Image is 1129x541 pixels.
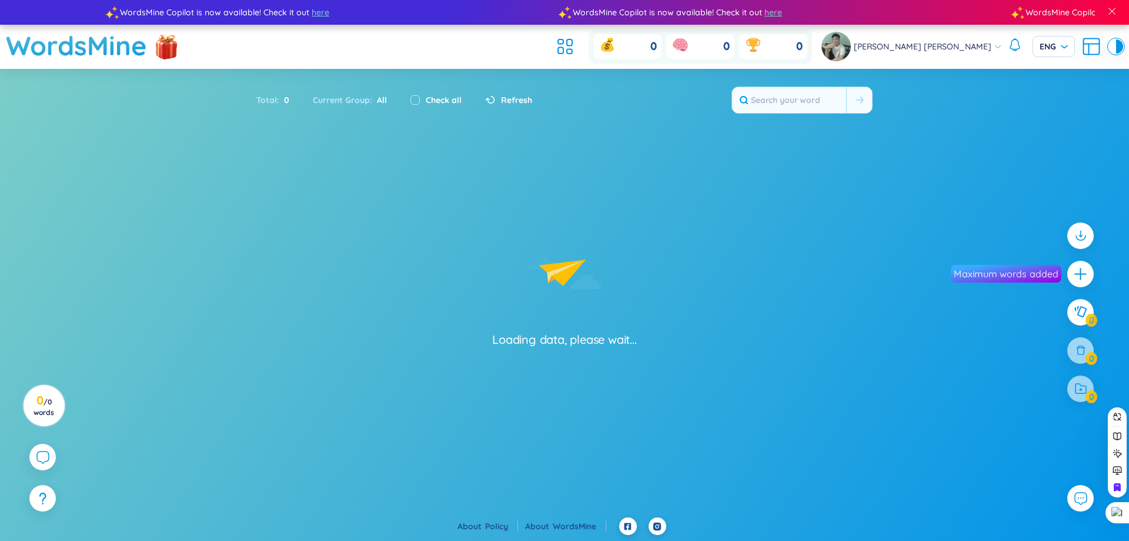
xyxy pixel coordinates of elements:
div: About [525,520,606,533]
div: Loading data, please wait... [492,331,636,348]
a: WordsMine [6,25,147,67]
span: 0 [279,94,289,107]
div: WordsMine Copilot is now available! Check it out [564,6,1017,19]
a: avatar [821,32,854,61]
label: Check all [426,94,462,107]
span: / 0 words [34,397,54,417]
h3: 0 [31,396,57,417]
div: About [457,520,518,533]
span: here [312,6,329,19]
span: here [764,6,782,19]
img: flashSalesIcon.a7f4f837.png [155,28,178,64]
a: Policy [485,521,518,532]
div: WordsMine Copilot is now available! Check it out [112,6,564,19]
span: 0 [796,39,803,54]
div: Current Group : [301,88,399,112]
span: All [372,95,387,105]
span: ENG [1040,41,1068,52]
img: avatar [821,32,851,61]
input: Search your word [732,87,846,113]
span: 0 [723,39,730,54]
span: [PERSON_NAME] [PERSON_NAME] [854,40,991,53]
span: 0 [650,39,657,54]
a: WordsMine [553,521,606,532]
div: Total : [256,88,301,112]
span: plus [1073,267,1088,281]
span: Refresh [501,94,532,107]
